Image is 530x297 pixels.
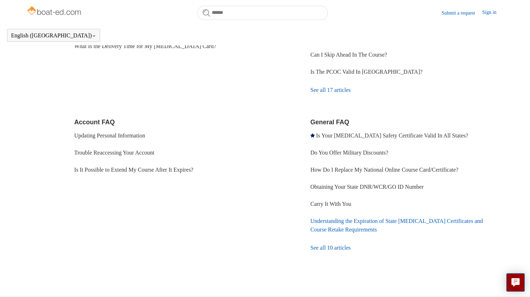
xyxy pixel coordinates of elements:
a: How Do I Replace My National Online Course Card/Certificate? [310,167,458,173]
a: Do You Offer Military Discounts? [310,150,388,156]
a: General FAQ [310,119,349,126]
button: English ([GEOGRAPHIC_DATA]) [11,32,96,39]
a: Obtaining Your State DNR/WCR/GO ID Number [310,184,424,190]
button: Live chat [506,273,525,292]
a: See all 10 articles [310,238,504,257]
a: See all 17 articles [310,80,504,100]
a: Is Your [MEDICAL_DATA] Safety Certificate Valid In All States? [316,132,468,139]
a: Carry It With You [310,201,351,207]
a: What Is the Delivery Time for My [MEDICAL_DATA] Card? [74,43,216,49]
input: Search [197,6,328,20]
a: Understanding the Expiration of State [MEDICAL_DATA] Certificates and Course Retake Requirements [310,218,483,233]
a: Sign in [482,9,503,17]
a: Is The PCOC Valid In [GEOGRAPHIC_DATA]? [310,69,423,75]
a: Updating Personal Information [74,132,145,139]
a: Trouble Reaccessing Your Account [74,150,154,156]
svg: Promoted article [310,133,315,137]
a: Is It Possible to Extend My Course After It Expires? [74,167,193,173]
a: Can I Skip Ahead In The Course? [310,52,387,58]
a: Account FAQ [74,119,115,126]
img: Boat-Ed Help Center home page [26,4,83,19]
a: Submit a request [441,9,482,17]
